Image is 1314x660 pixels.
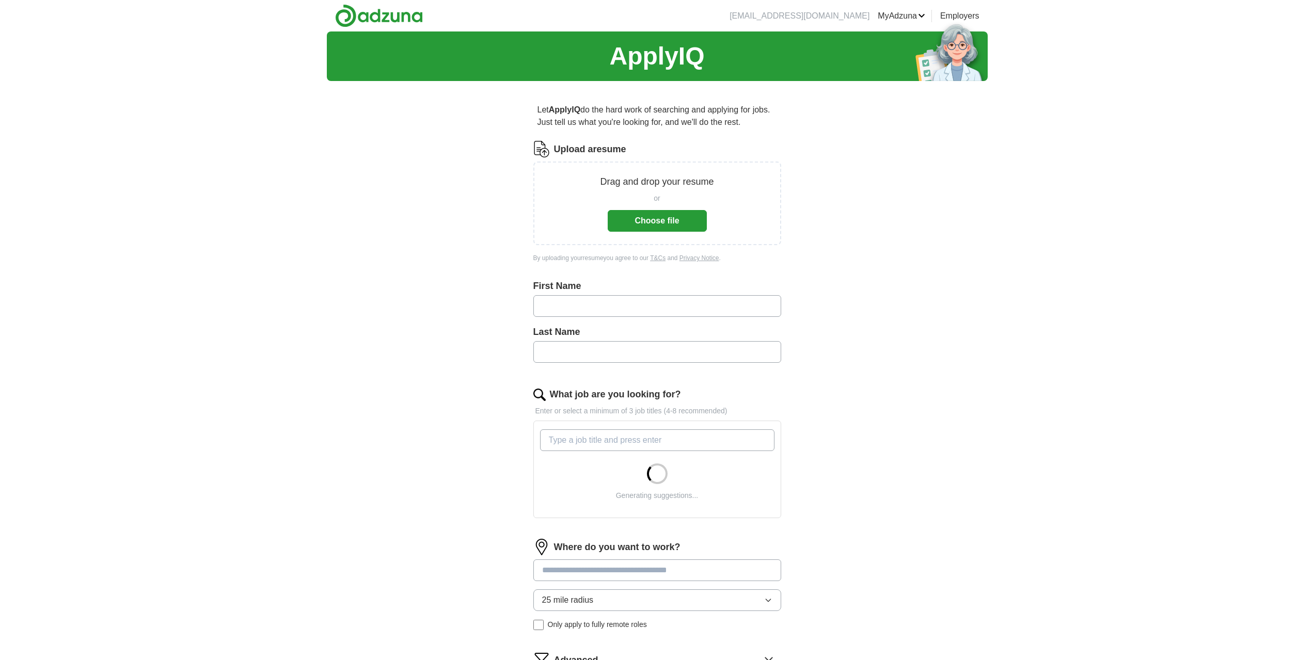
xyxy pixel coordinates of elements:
[533,389,546,401] img: search.png
[554,540,680,554] label: Where do you want to work?
[533,589,781,611] button: 25 mile radius
[554,142,626,156] label: Upload a resume
[533,279,781,293] label: First Name
[609,38,704,75] h1: ApplyIQ
[533,253,781,263] div: By uploading your resume you agree to our and .
[533,141,550,157] img: CV Icon
[940,10,979,22] a: Employers
[654,193,660,204] span: or
[679,254,719,262] a: Privacy Notice
[533,620,544,630] input: Only apply to fully remote roles
[608,210,707,232] button: Choose file
[540,429,774,451] input: Type a job title and press enter
[335,4,423,27] img: Adzuna logo
[542,594,594,606] span: 25 mile radius
[533,325,781,339] label: Last Name
[878,10,925,22] a: MyAdzuna
[549,105,580,114] strong: ApplyIQ
[550,388,681,401] label: What job are you looking for?
[600,175,714,189] p: Drag and drop your resume
[533,539,550,555] img: location.png
[533,406,781,416] p: Enter or select a minimum of 3 job titles (4-8 recommended)
[650,254,666,262] a: T&Cs
[616,490,699,501] div: Generating suggestions...
[548,619,647,630] span: Only apply to fully remote roles
[533,100,781,133] p: Let do the hard work of searching and applying for jobs. Just tell us what you're looking for, an...
[730,10,869,22] li: [EMAIL_ADDRESS][DOMAIN_NAME]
